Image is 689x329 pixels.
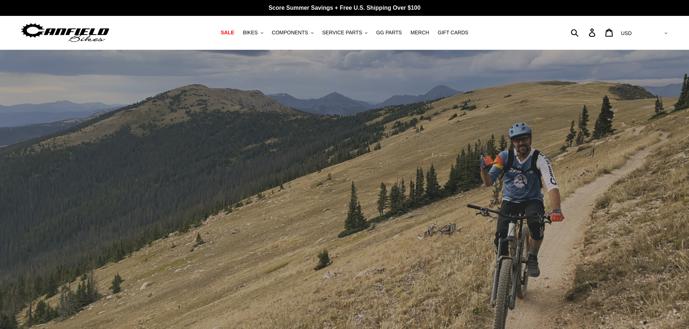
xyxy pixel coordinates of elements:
[217,28,238,38] a: SALE
[376,30,402,36] span: GG PARTS
[20,21,110,44] img: Canfield Bikes
[373,28,405,38] a: GG PARTS
[268,28,317,38] button: COMPONENTS
[438,30,468,36] span: GIFT CARDS
[319,28,371,38] button: SERVICE PARTS
[272,30,308,36] span: COMPONENTS
[221,30,234,36] span: SALE
[575,25,593,40] input: Search
[434,28,472,38] a: GIFT CARDS
[411,30,429,36] span: MERCH
[243,30,258,36] span: BIKES
[239,28,267,38] button: BIKES
[322,30,362,36] span: SERVICE PARTS
[407,28,433,38] a: MERCH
